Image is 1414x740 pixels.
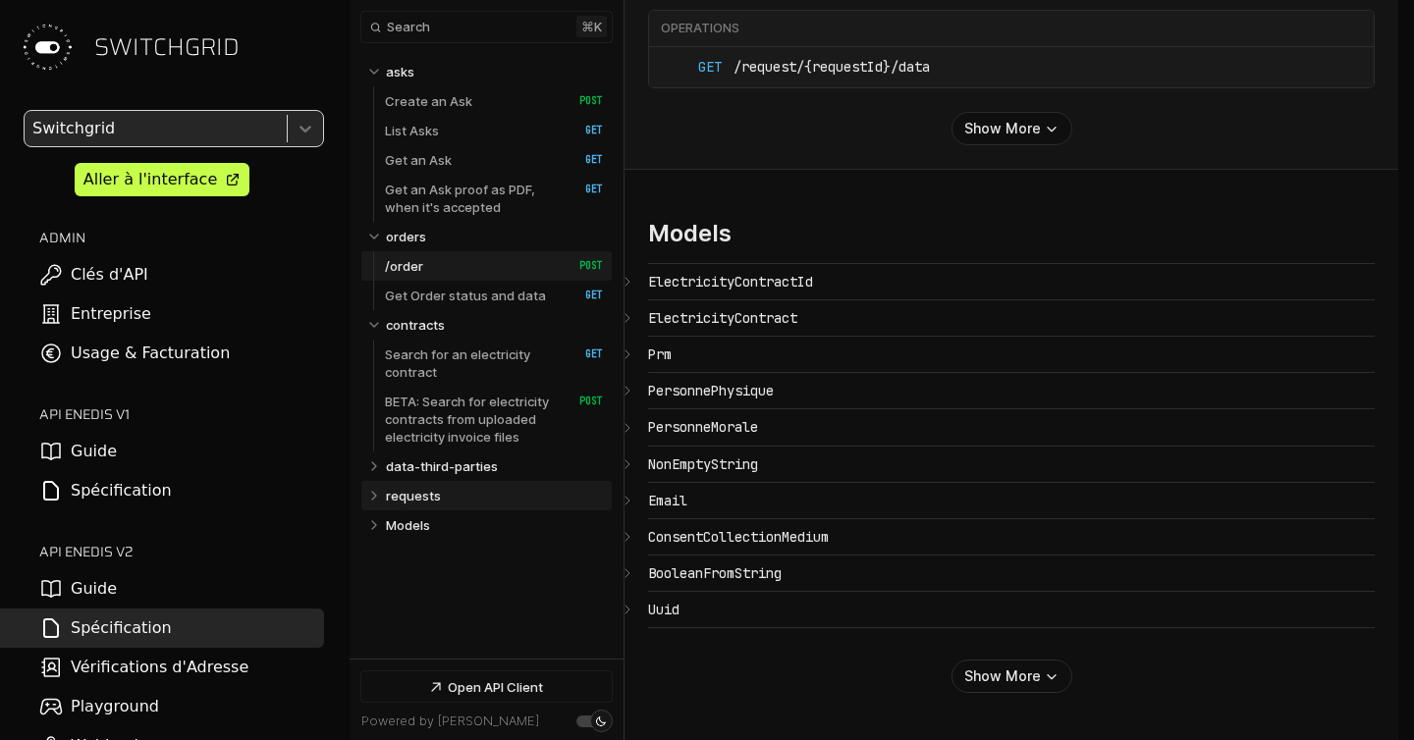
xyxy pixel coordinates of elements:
a: asks [386,57,604,86]
span: SWITCHGRID [94,31,240,63]
span: Email [648,492,687,509]
button: Show all requests endpoints [952,112,1072,145]
ul: requests endpoints [649,47,1374,88]
span: GET [565,183,603,196]
a: requests [386,481,604,510]
a: BETA: Search for electricity contracts from uploaded electricity invoice files POST [385,387,603,451]
p: Create an Ask [385,92,472,110]
p: List Asks [385,122,439,139]
p: requests [386,487,441,504]
p: Models [386,516,430,534]
a: contracts [386,310,604,340]
a: Get an Ask proof as PDF, when it's accepted GET [385,175,603,222]
p: Search for an electricity contract [385,345,559,381]
p: Get an Ask [385,151,452,169]
p: data-third-parties [386,457,498,475]
span: GET [565,124,603,137]
span: POST [565,259,603,273]
p: asks [386,63,414,80]
a: Models [386,510,604,540]
div: Set light mode [595,715,607,727]
span: GET [565,289,603,302]
a: Aller à l'interface [75,163,249,196]
span: PersonneMorale [648,418,758,436]
a: Get Order status and data GET [385,281,603,310]
a: GET/request/{requestId}/data [661,57,1362,79]
a: /order POST [385,251,603,281]
a: List Asks GET [385,116,603,145]
a: Search for an electricity contract GET [385,340,603,387]
span: GET [565,153,603,167]
a: Powered by [PERSON_NAME] [361,714,539,728]
span: POST [565,395,603,408]
a: Create an Ask POST [385,86,603,116]
a: Get an Ask GET [385,145,603,175]
span: ElectricityContractId [648,273,813,291]
span: ConsentCollectionMedium [648,528,829,546]
div: Operations [661,20,1371,37]
span: BooleanFromString [648,564,782,582]
span: GET [661,57,722,79]
p: /order [385,257,423,275]
button: Show More [952,660,1072,693]
h2: API ENEDIS v1 [39,404,324,424]
span: ElectricityContract [648,309,797,327]
p: contracts [386,316,445,334]
a: Open API Client [361,671,612,702]
p: orders [386,228,426,245]
span: PersonnePhysique [648,382,774,399]
a: data-third-parties [386,451,604,481]
kbd: ⌘ k [576,16,607,37]
span: /request/{requestId}/data [734,57,930,79]
div: Aller à l'interface [83,168,217,191]
span: NonEmptyString [648,455,758,473]
img: Switchgrid Logo [16,16,79,79]
a: orders [386,222,604,251]
p: Get Order status and data [385,287,546,304]
p: Get an Ask proof as PDF, when it's accepted [385,181,559,216]
span: GET [565,347,603,361]
span: POST [565,94,603,108]
span: Search [387,20,430,34]
span: Prm [648,345,672,363]
p: BETA: Search for electricity contracts from uploaded electricity invoice files [385,393,559,446]
h2: API ENEDIS v2 [39,542,324,561]
h2: ADMIN [39,228,324,247]
nav: Table of contents for Api [350,48,624,659]
span: Uuid [648,601,680,618]
h2: Models [648,219,732,247]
